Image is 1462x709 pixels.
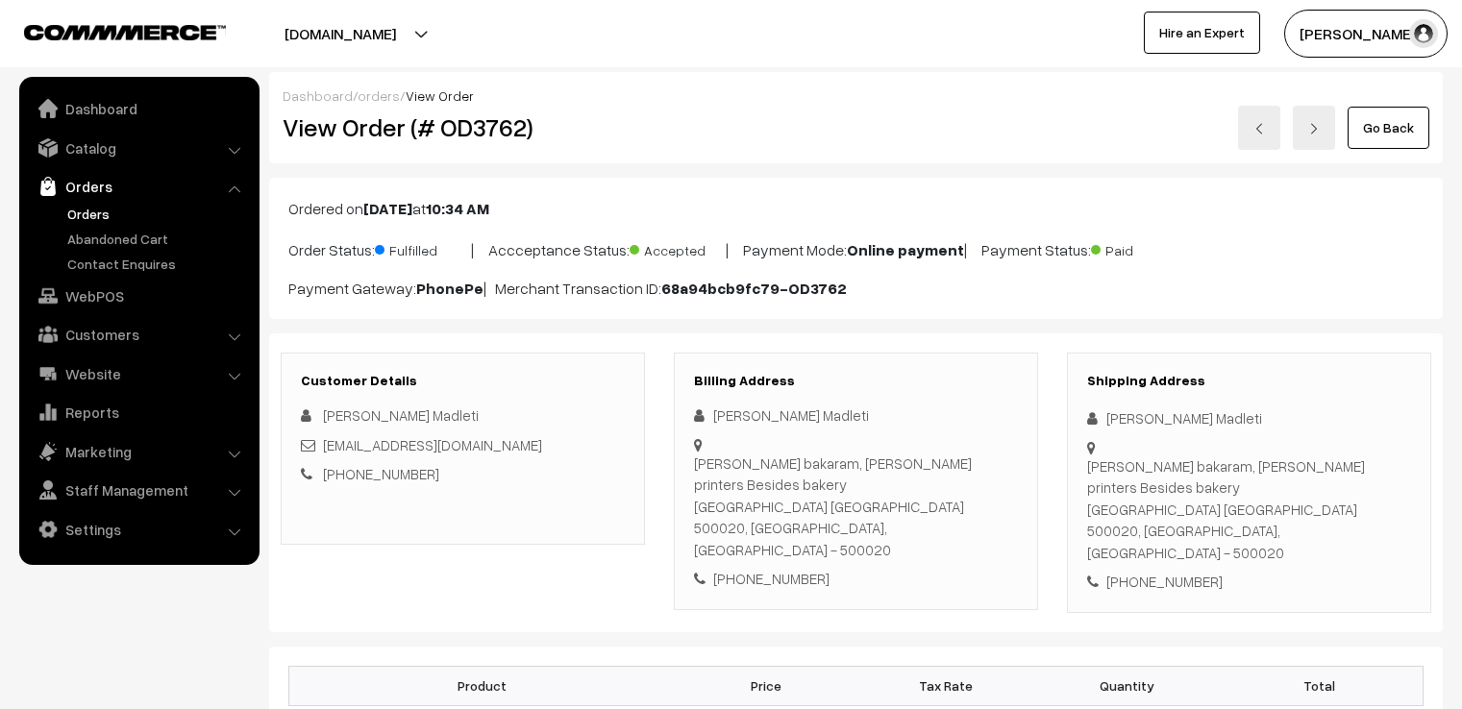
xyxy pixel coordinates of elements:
[283,87,353,104] a: Dashboard
[661,279,847,298] b: 68a94bcb9fc79-OD3762
[24,317,253,352] a: Customers
[1308,123,1320,134] img: right-arrow.png
[217,10,463,58] button: [DOMAIN_NAME]
[289,666,676,705] th: Product
[416,279,483,298] b: PhonePe
[426,199,489,218] b: 10:34 AM
[24,395,253,429] a: Reports
[1253,123,1265,134] img: left-arrow.png
[1036,666,1217,705] th: Quantity
[1087,407,1411,429] div: [PERSON_NAME] Madleti
[24,19,192,42] a: COMMMERCE
[283,112,646,142] h2: View Order (# OD3762)
[694,568,1018,590] div: [PHONE_NUMBER]
[694,452,1018,561] div: [PERSON_NAME] bakaram, [PERSON_NAME] printers Besides bakery [GEOGRAPHIC_DATA] [GEOGRAPHIC_DATA] ...
[24,279,253,313] a: WebPOS
[24,356,253,391] a: Website
[24,512,253,547] a: Settings
[358,87,400,104] a: orders
[62,254,253,274] a: Contact Enquires
[323,406,479,424] span: [PERSON_NAME] Madleti
[24,434,253,469] a: Marketing
[676,666,856,705] th: Price
[62,204,253,224] a: Orders
[24,91,253,126] a: Dashboard
[24,473,253,507] a: Staff Management
[288,197,1424,220] p: Ordered on at
[283,86,1429,106] div: / /
[847,240,964,259] b: Online payment
[323,436,542,453] a: [EMAIL_ADDRESS][DOMAIN_NAME]
[1144,12,1260,54] a: Hire an Expert
[694,404,1018,427] div: [PERSON_NAME] Madleti
[288,277,1424,300] p: Payment Gateway: | Merchant Transaction ID:
[1087,571,1411,593] div: [PHONE_NUMBER]
[1091,235,1187,260] span: Paid
[855,666,1036,705] th: Tax Rate
[288,235,1424,261] p: Order Status: | Accceptance Status: | Payment Mode: | Payment Status:
[301,373,625,389] h3: Customer Details
[1217,666,1424,705] th: Total
[406,87,474,104] span: View Order
[1087,373,1411,389] h3: Shipping Address
[24,131,253,165] a: Catalog
[24,25,226,39] img: COMMMERCE
[694,373,1018,389] h3: Billing Address
[630,235,726,260] span: Accepted
[1409,19,1438,48] img: user
[24,169,253,204] a: Orders
[1348,107,1429,149] a: Go Back
[363,199,412,218] b: [DATE]
[1284,10,1448,58] button: [PERSON_NAME]
[62,229,253,249] a: Abandoned Cart
[1087,455,1411,564] div: [PERSON_NAME] bakaram, [PERSON_NAME] printers Besides bakery [GEOGRAPHIC_DATA] [GEOGRAPHIC_DATA] ...
[375,235,471,260] span: Fulfilled
[323,465,439,482] a: [PHONE_NUMBER]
